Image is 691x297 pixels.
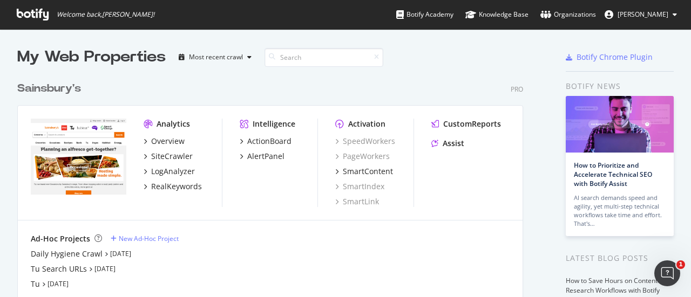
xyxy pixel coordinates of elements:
[577,52,653,63] div: Botify Chrome Plugin
[151,166,195,177] div: LogAnalyzer
[335,136,395,147] a: SpeedWorkers
[17,81,85,96] a: Sainsbury's
[431,138,464,149] a: Assist
[396,9,453,20] div: Botify Academy
[566,96,674,153] img: How to Prioritize and Accelerate Technical SEO with Botify Assist
[343,166,393,177] div: SmartContent
[443,138,464,149] div: Assist
[566,252,674,264] div: Latest Blog Posts
[31,248,103,259] a: Daily Hygiene Crawl
[144,151,193,162] a: SiteCrawler
[157,119,190,129] div: Analytics
[265,48,383,67] input: Search
[431,119,501,129] a: CustomReports
[144,166,195,177] a: LogAnalyzer
[174,49,256,66] button: Most recent crawl
[17,81,81,96] div: Sainsbury's
[110,249,131,258] a: [DATE]
[335,151,390,162] a: PageWorkers
[31,264,87,274] a: Tu Search URLs
[443,119,501,129] div: CustomReports
[335,166,393,177] a: SmartContent
[48,279,69,288] a: [DATE]
[31,233,90,244] div: Ad-Hoc Projects
[511,85,523,94] div: Pro
[596,6,686,23] button: [PERSON_NAME]
[253,119,295,129] div: Intelligence
[119,234,179,243] div: New Ad-Hoc Project
[465,9,529,20] div: Knowledge Base
[240,136,292,147] a: ActionBoard
[676,260,685,269] span: 1
[574,161,652,188] a: How to Prioritize and Accelerate Technical SEO with Botify Assist
[31,279,40,289] a: Tu
[151,181,202,192] div: RealKeywords
[566,80,674,92] div: Botify news
[566,52,653,63] a: Botify Chrome Plugin
[247,136,292,147] div: ActionBoard
[540,9,596,20] div: Organizations
[94,264,116,273] a: [DATE]
[574,194,666,228] div: AI search demands speed and agility, yet multi-step technical workflows take time and effort. Tha...
[247,151,284,162] div: AlertPanel
[57,10,154,19] span: Welcome back, [PERSON_NAME] !
[151,151,193,162] div: SiteCrawler
[144,181,202,192] a: RealKeywords
[31,119,126,195] img: *.sainsburys.co.uk/
[654,260,680,286] iframe: Intercom live chat
[111,234,179,243] a: New Ad-Hoc Project
[335,181,384,192] a: SmartIndex
[17,46,166,68] div: My Web Properties
[240,151,284,162] a: AlertPanel
[335,196,379,207] a: SmartLink
[348,119,385,129] div: Activation
[189,54,243,60] div: Most recent crawl
[618,10,668,19] span: Midhunraj Panicker
[144,136,185,147] a: Overview
[151,136,185,147] div: Overview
